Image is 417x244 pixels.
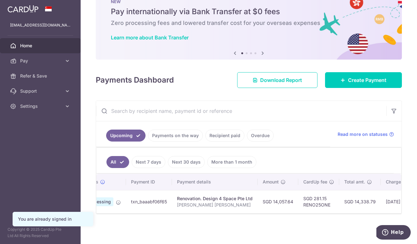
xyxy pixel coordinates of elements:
iframe: Opens a widget where you can find more information [376,225,411,241]
th: Payment details [172,174,258,190]
p: [PERSON_NAME] [PERSON_NAME] [177,202,253,208]
td: SGD 14,057.64 [258,190,298,213]
a: Recipient paid [205,130,244,142]
span: Support [20,88,62,94]
span: CardUp fee [303,179,327,185]
span: Total amt. [344,179,365,185]
span: Home [20,43,62,49]
span: Processing [85,197,113,206]
span: Charge date [386,179,412,185]
a: Next 30 days [168,156,205,168]
a: Download Report [237,72,317,88]
a: Payments on the way [148,130,203,142]
span: Amount [263,179,279,185]
a: More than 1 month [207,156,256,168]
span: Read more on statuses [338,131,388,137]
td: SGD 14,338.79 [339,190,381,213]
span: Create Payment [348,76,386,84]
div: Renovation. Design 4 Space Pte Ltd [177,195,253,202]
input: Search by recipient name, payment id or reference [96,101,386,121]
a: All [106,156,129,168]
span: Download Report [260,76,302,84]
th: Payment ID [126,174,172,190]
td: SGD 281.15 RENO25ONE [298,190,339,213]
a: Upcoming [106,130,146,142]
h6: Zero processing fees and lowered transfer cost for your overseas expenses [111,19,387,27]
a: Read more on statuses [338,131,394,137]
a: Learn more about Bank Transfer [111,34,189,41]
img: CardUp [8,5,38,13]
h5: Pay internationally via Bank Transfer at $0 fees [111,7,387,17]
a: Overdue [247,130,274,142]
span: Settings [20,103,62,109]
div: You are already signed in [18,216,88,222]
a: Next 7 days [132,156,165,168]
h4: Payments Dashboard [96,74,174,86]
p: [EMAIL_ADDRESS][DOMAIN_NAME] [10,22,71,28]
span: Refer & Save [20,73,62,79]
a: Create Payment [325,72,402,88]
td: txn_baaabf06f65 [126,190,172,213]
span: Pay [20,58,62,64]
